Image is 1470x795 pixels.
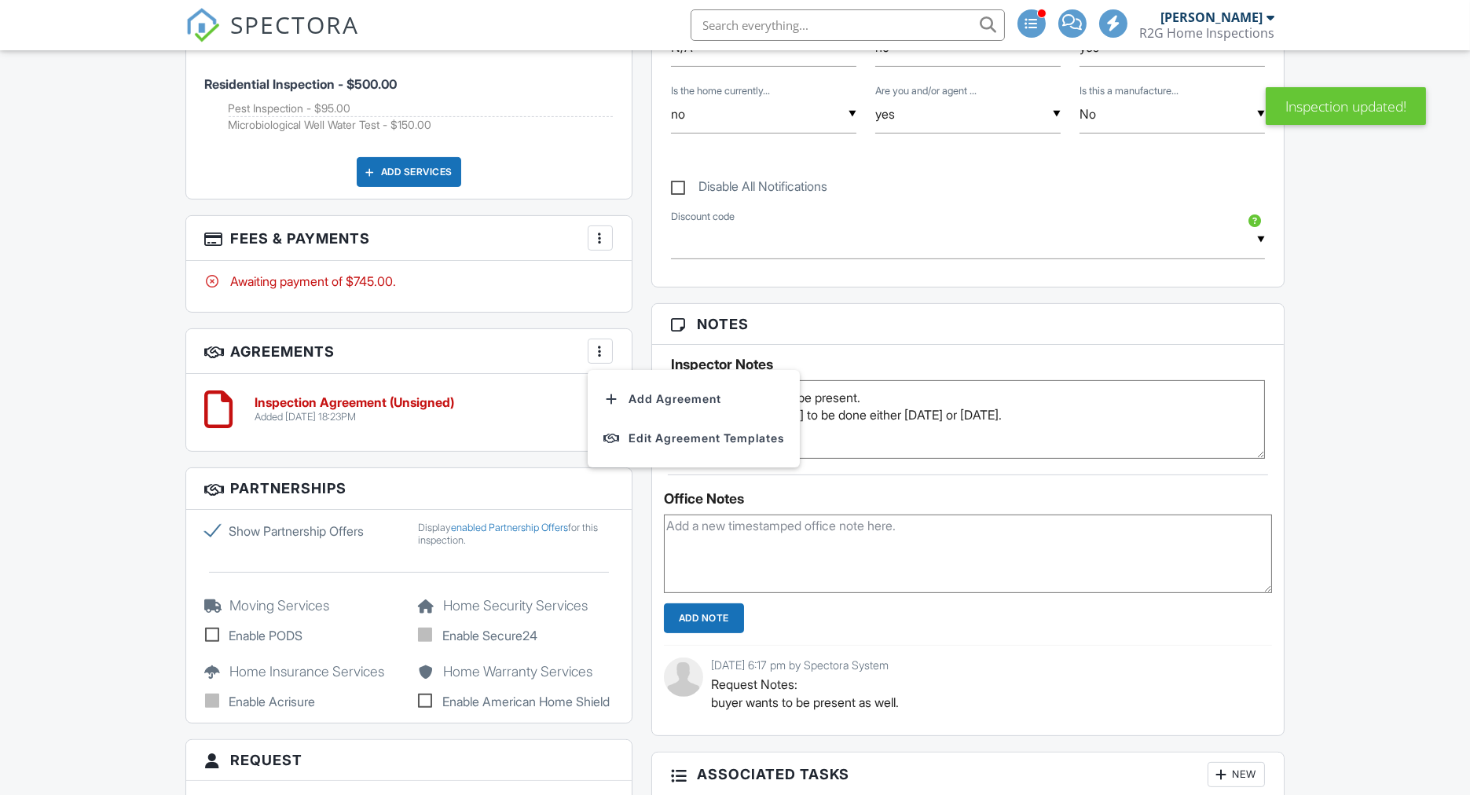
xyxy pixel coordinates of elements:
[205,598,400,614] h5: Moving Services
[1208,762,1265,787] div: New
[205,273,613,290] div: Awaiting payment of $745.00.
[205,626,400,645] label: Enable PODS
[205,522,400,540] label: Show Partnership Offers
[418,598,613,614] h5: Home Security Services
[185,21,360,54] a: SPECTORA
[664,603,744,633] input: Add Note
[229,101,613,117] li: Add on: Pest Inspection
[185,8,220,42] img: The Best Home Inspection Software - Spectora
[186,468,632,509] h3: Partnerships
[664,658,703,697] img: default-user-f0147aede5fd5fa78ca7ade42f37bd4542148d508eef1c3d3ea960f66861d68b.jpg
[418,664,613,680] h5: Home Warranty Services
[804,658,889,672] span: Spectora System
[229,117,613,133] li: Add on: Microbiological Well Water Test
[875,84,977,98] label: Are you and/or agent attending?
[1161,9,1263,25] div: [PERSON_NAME]
[652,304,1285,345] h3: Notes
[255,411,455,423] div: Added [DATE] 18:23PM
[205,664,400,680] h5: Home Insurance Services
[671,84,770,98] label: Is the home currently occupied
[418,626,613,645] label: Enable Secure24
[711,658,786,672] span: [DATE] 6:17 pm
[205,76,398,92] span: Residential Inspection - $500.00
[205,47,613,145] li: Service: Residential Inspection
[1080,84,1179,98] label: Is this a manufactured home requiring Certifications?
[697,764,849,785] span: Associated Tasks
[231,8,360,41] span: SPECTORA
[691,9,1005,41] input: Search everything...
[451,522,568,533] a: enabled Partnership Offers
[205,692,400,711] label: Enable Acrisure
[186,216,632,261] h3: Fees & Payments
[671,357,1266,372] h5: Inspector Notes
[186,740,632,781] h3: Request
[186,329,632,374] h3: Agreements
[1140,25,1275,41] div: R2G Home Inspections
[671,210,735,224] label: Discount code
[671,179,827,199] label: Disable All Notifications
[1266,87,1426,125] div: Inspection updated!
[671,380,1266,459] textarea: 8199- client wants to be present. [GEOGRAPHIC_DATA] to be done either [DATE] or [DATE].
[255,396,455,423] a: Inspection Agreement (Unsigned) Added [DATE] 18:23PM
[255,396,455,410] h6: Inspection Agreement (Unsigned)
[664,491,1273,507] div: Office Notes
[418,692,613,711] label: Enable American Home Shield
[418,522,613,547] div: Display for this inspection.
[789,658,801,672] span: by
[357,157,461,187] div: Add Services
[711,676,1261,711] p: Request Notes: buyer wants to be present as well.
